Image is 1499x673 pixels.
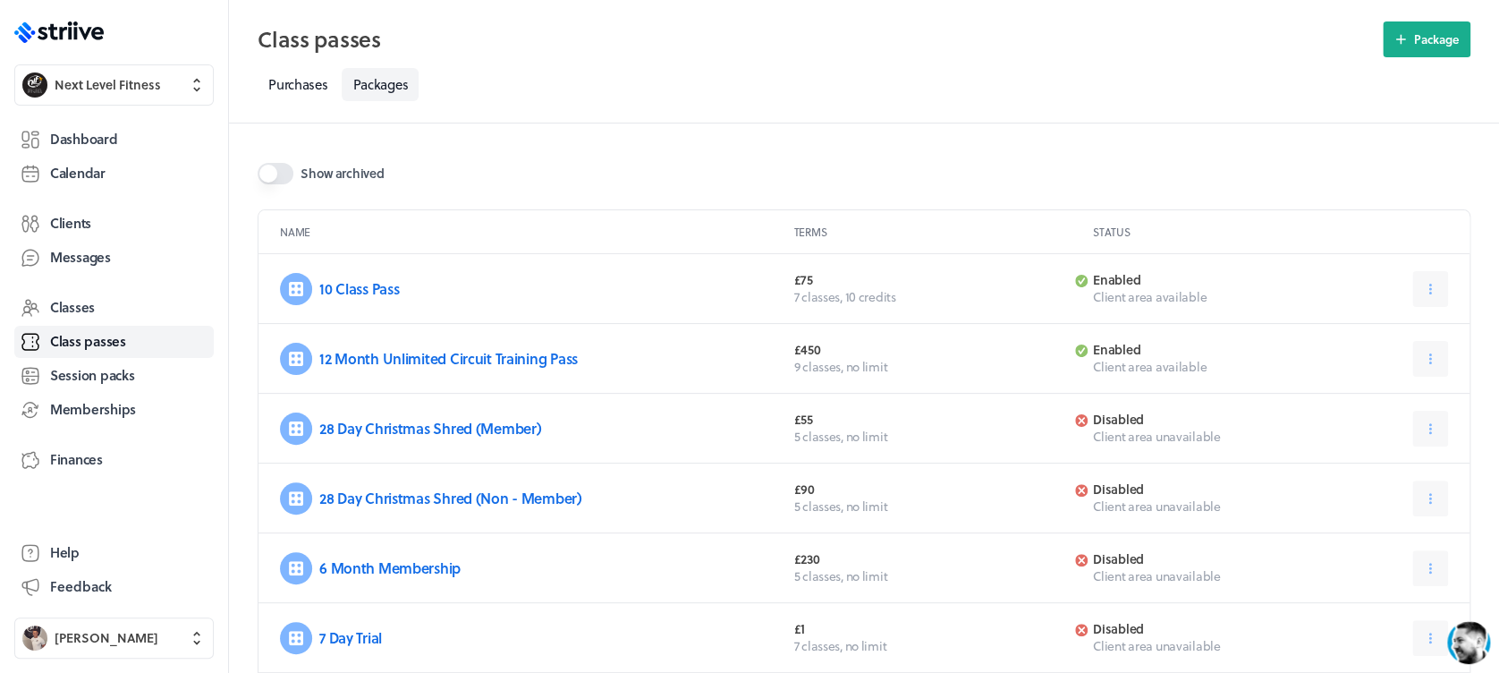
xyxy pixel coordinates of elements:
[793,428,1064,446] p: 5 classes , no limit
[14,360,214,392] a: Session packs
[793,637,1064,655] p: 7 classes , no limit
[1093,498,1305,515] p: Client area unavailable
[50,130,117,149] span: Dashboard
[319,348,578,369] a: 12 Month Unlimited Circuit Training Pass
[258,68,1470,101] nav: Tabs
[14,158,214,190] a: Calendar
[1093,272,1305,288] p: Enabled
[1093,288,1305,306] p: Client area available
[1093,225,1448,239] p: Status
[258,21,1372,57] h2: Class passes
[793,342,1064,358] p: £450
[50,543,80,562] span: Help
[99,33,256,45] div: Typically replies in a few minutes
[793,551,1064,567] p: £230
[272,535,310,585] button: />GIF
[1383,21,1470,57] button: Package
[1093,358,1305,376] p: Client area available
[14,537,214,569] a: Help
[1447,621,1490,664] iframe: gist-messenger-bubble-iframe
[319,488,582,508] a: 28 Day Christmas Shred (Non - Member)
[50,214,91,233] span: Clients
[55,629,158,647] span: [PERSON_NAME]
[14,64,214,106] button: Next Level FitnessNext Level Fitness
[50,332,126,351] span: Class passes
[1093,551,1305,567] p: Disabled
[1414,31,1459,47] span: Package
[342,68,419,101] a: Packages
[258,68,338,101] a: Purchases
[14,618,214,659] button: Ben Robinson[PERSON_NAME]
[1093,567,1305,585] p: Client area unavailable
[319,418,541,439] a: 28 Day Christmas Shred (Member)
[14,292,214,324] a: Classes
[14,208,214,240] a: Clients
[50,164,106,183] span: Calendar
[793,567,1064,585] p: 5 classes , no limit
[50,298,95,317] span: Classes
[1093,481,1305,498] p: Disabled
[14,326,214,358] a: Class passes
[55,76,161,94] span: Next Level Fitness
[1093,412,1305,428] p: Disabled
[1093,428,1305,446] p: Client area unavailable
[1093,621,1305,637] p: Disabled
[50,450,103,469] span: Finances
[99,11,256,30] div: [PERSON_NAME]
[319,627,382,648] a: 7 Day Trial
[793,621,1064,637] p: £1
[14,242,214,274] a: Messages
[1093,342,1305,358] p: Enabled
[14,444,214,476] a: Finances
[793,272,1064,288] p: £75
[14,124,214,156] a: Dashboard
[50,400,136,419] span: Memberships
[793,481,1064,498] p: £90
[793,498,1064,515] p: 5 classes , no limit
[301,165,384,183] span: Show archived
[50,577,112,596] span: Feedback
[258,163,293,184] button: Show archived
[284,555,299,564] tspan: GIF
[14,571,214,603] button: Feedback
[54,13,86,45] img: US
[50,366,134,385] span: Session packs
[22,626,47,651] img: Ben Robinson
[319,558,461,578] a: 6 Month Membership
[793,288,1064,306] p: 7 classes , 10 credits
[14,394,214,426] a: Memberships
[50,248,111,267] span: Messages
[793,412,1064,428] p: £55
[793,225,1086,239] p: Terms
[22,72,47,98] img: Next Level Fitness
[319,278,399,299] a: 10 Class Pass
[793,358,1064,376] p: 9 classes , no limit
[280,225,786,239] p: Name
[279,551,303,567] g: />
[54,11,335,47] div: US[PERSON_NAME]Typically replies in a few minutes
[1093,637,1305,655] p: Client area unavailable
